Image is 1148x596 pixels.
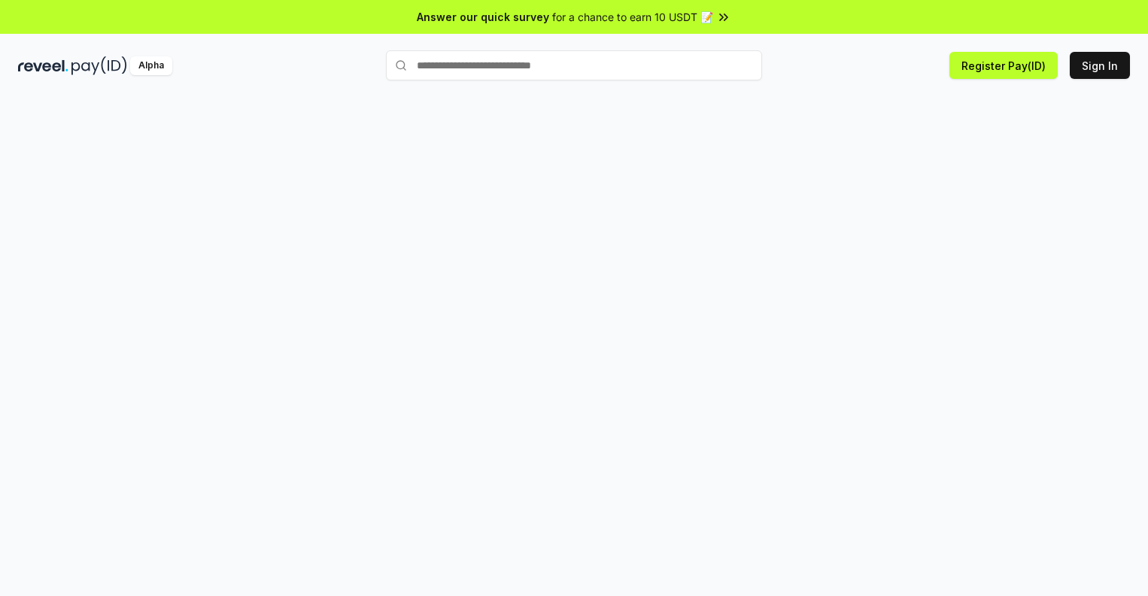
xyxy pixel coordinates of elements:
[1070,52,1130,79] button: Sign In
[18,56,68,75] img: reveel_dark
[417,9,549,25] span: Answer our quick survey
[949,52,1058,79] button: Register Pay(ID)
[71,56,127,75] img: pay_id
[130,56,172,75] div: Alpha
[552,9,713,25] span: for a chance to earn 10 USDT 📝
